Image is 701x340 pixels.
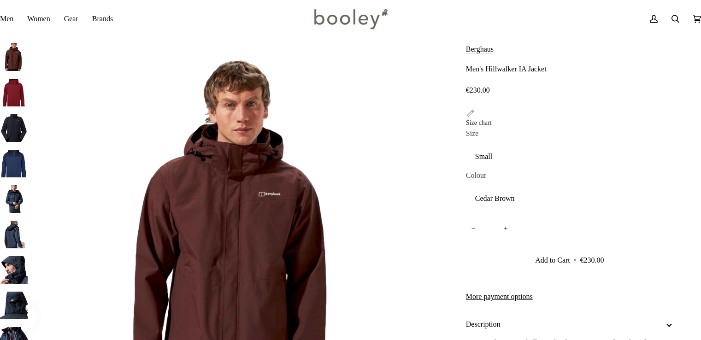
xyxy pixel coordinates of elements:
span: • [572,256,578,264]
span: Size [466,128,479,139]
button: Small [466,146,673,168]
iframe: Button to open loyalty program pop-up [9,303,37,331]
span: Women [27,13,50,24]
span: €230.00 [466,86,490,94]
a: Brands [85,6,120,32]
button: Description [466,311,673,337]
a: Women [20,6,57,32]
span: Gear [64,13,78,24]
input: Quantity [466,218,513,239]
a: Gear [57,6,85,32]
h1: Men's Hillwalker IA Jacket [466,64,547,74]
a: Berghaus [466,45,494,53]
span: Brands [92,13,113,24]
span: €230.00 [580,256,604,264]
span: Add to Cart [535,256,570,264]
div: Size chart [466,118,492,128]
button: Add to Cart • €230.00 [466,248,673,273]
button: + [498,218,513,239]
button: − [466,218,481,239]
a: More payment options [466,291,673,302]
img: Booley [310,6,391,32]
button: Cedar Brown [466,188,673,210]
span: Colour [466,170,486,181]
